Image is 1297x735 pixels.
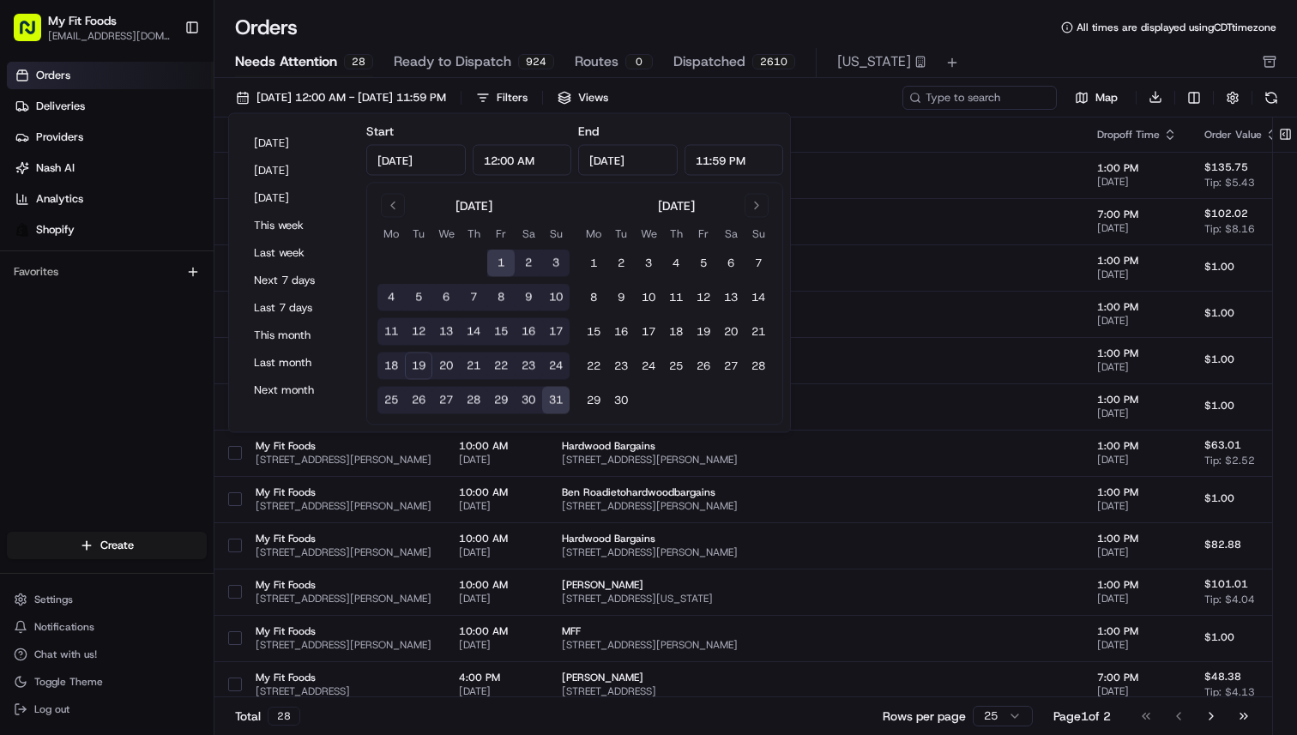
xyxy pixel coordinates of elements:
[162,337,275,354] span: API Documentation
[717,352,745,380] button: 27
[344,54,373,69] div: 28
[256,578,431,592] span: My Fit Foods
[405,318,432,346] button: 12
[662,225,690,243] th: Thursday
[48,29,171,43] span: [EMAIL_ADDRESS][DOMAIN_NAME]
[690,250,717,277] button: 5
[607,352,635,380] button: 23
[459,592,534,605] span: [DATE]
[459,624,534,638] span: 10:00 AM
[77,181,236,195] div: We're available if you need us!
[459,439,534,453] span: 10:00 AM
[405,387,432,414] button: 26
[1097,314,1177,328] span: [DATE]
[246,214,349,238] button: This week
[48,12,117,29] button: My Fit Foods
[487,225,515,243] th: Friday
[17,223,110,237] div: Past conversations
[1204,670,1241,684] span: $48.38
[1095,90,1118,105] span: Map
[1204,685,1255,699] span: Tip: $4.13
[607,284,635,311] button: 9
[235,14,298,41] h1: Orders
[1097,300,1177,314] span: 1:00 PM
[459,671,534,684] span: 4:00 PM
[1097,393,1177,407] span: 1:00 PM
[292,169,312,190] button: Start new chat
[883,708,966,725] p: Rows per page
[228,86,454,110] button: [DATE] 12:00 AM - [DATE] 11:59 PM
[1204,352,1234,366] span: $1.00
[7,532,207,559] button: Create
[1204,222,1255,236] span: Tip: $8.16
[1097,254,1177,268] span: 1:00 PM
[562,314,1070,328] span: [STREET_ADDRESS][PERSON_NAME]
[1097,499,1177,513] span: [DATE]
[459,485,534,499] span: 10:00 AM
[635,352,662,380] button: 24
[625,54,653,69] div: 0
[562,268,1070,281] span: [STREET_ADDRESS][PERSON_NAME]
[246,323,349,347] button: This month
[246,241,349,265] button: Last week
[256,499,431,513] span: [STREET_ADDRESS][PERSON_NAME]
[246,131,349,155] button: [DATE]
[256,671,431,684] span: My Fit Foods
[487,318,515,346] button: 15
[745,250,772,277] button: 7
[1097,671,1177,684] span: 7:00 PM
[10,330,138,361] a: 📗Knowledge Base
[15,223,29,237] img: Shopify logo
[562,393,1070,407] span: Hardwood Bargains
[377,284,405,311] button: 4
[1097,407,1177,420] span: [DATE]
[1204,128,1279,142] div: Order Value
[459,532,534,545] span: 10:00 AM
[459,638,534,652] span: [DATE]
[7,642,207,666] button: Chat with us!
[717,250,745,277] button: 6
[405,352,432,380] button: 19
[752,54,795,69] div: 2610
[1097,532,1177,545] span: 1:00 PM
[745,284,772,311] button: 14
[542,284,570,311] button: 10
[1204,207,1248,220] span: $102.02
[690,284,717,311] button: 12
[1097,161,1177,175] span: 1:00 PM
[256,532,431,545] span: My Fit Foods
[196,266,231,280] span: [DATE]
[662,318,690,346] button: 18
[1097,638,1177,652] span: [DATE]
[542,352,570,380] button: 24
[7,670,207,694] button: Toggle Theme
[45,111,283,129] input: Clear
[745,352,772,380] button: 28
[635,284,662,311] button: 10
[562,407,1070,420] span: [STREET_ADDRESS][PERSON_NAME]
[186,266,192,280] span: •
[256,684,431,698] span: [STREET_ADDRESS]
[36,130,83,145] span: Providers
[246,296,349,320] button: Last 7 days
[562,578,1070,592] span: [PERSON_NAME]
[34,648,97,661] span: Chat with us!
[7,7,178,48] button: My Fit Foods[EMAIL_ADDRESS][DOMAIN_NAME]
[1077,21,1276,34] span: All times are displayed using CDT timezone
[562,360,1070,374] span: [STREET_ADDRESS][PERSON_NAME]
[266,220,312,240] button: See all
[459,453,534,467] span: [DATE]
[837,51,911,72] span: [US_STATE]
[459,578,534,592] span: 10:00 AM
[635,250,662,277] button: 3
[607,225,635,243] th: Tuesday
[256,638,431,652] span: [STREET_ADDRESS][PERSON_NAME]
[7,154,214,182] a: Nash AI
[7,587,207,611] button: Settings
[1204,577,1248,591] span: $101.01
[1204,538,1241,551] span: $82.88
[562,624,1070,638] span: MFF
[34,593,73,606] span: Settings
[432,387,460,414] button: 27
[256,439,431,453] span: My Fit Foods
